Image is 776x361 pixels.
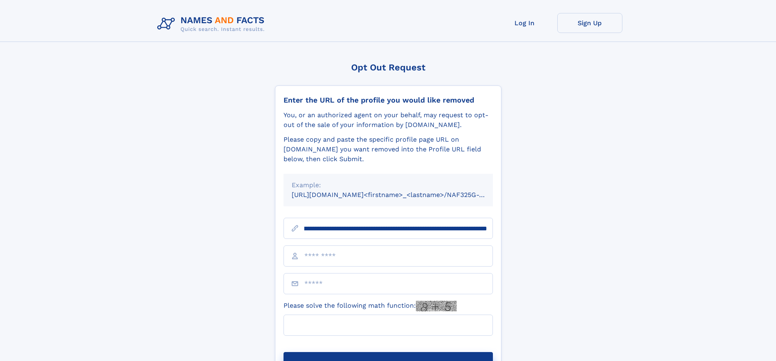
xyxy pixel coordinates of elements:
[284,110,493,130] div: You, or an authorized agent on your behalf, may request to opt-out of the sale of your informatio...
[284,96,493,105] div: Enter the URL of the profile you would like removed
[492,13,557,33] a: Log In
[284,301,457,311] label: Please solve the following math function:
[284,135,493,164] div: Please copy and paste the specific profile page URL on [DOMAIN_NAME] you want removed into the Pr...
[154,13,271,35] img: Logo Names and Facts
[557,13,622,33] a: Sign Up
[275,62,501,72] div: Opt Out Request
[292,180,485,190] div: Example:
[292,191,508,199] small: [URL][DOMAIN_NAME]<firstname>_<lastname>/NAF325G-xxxxxxxx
